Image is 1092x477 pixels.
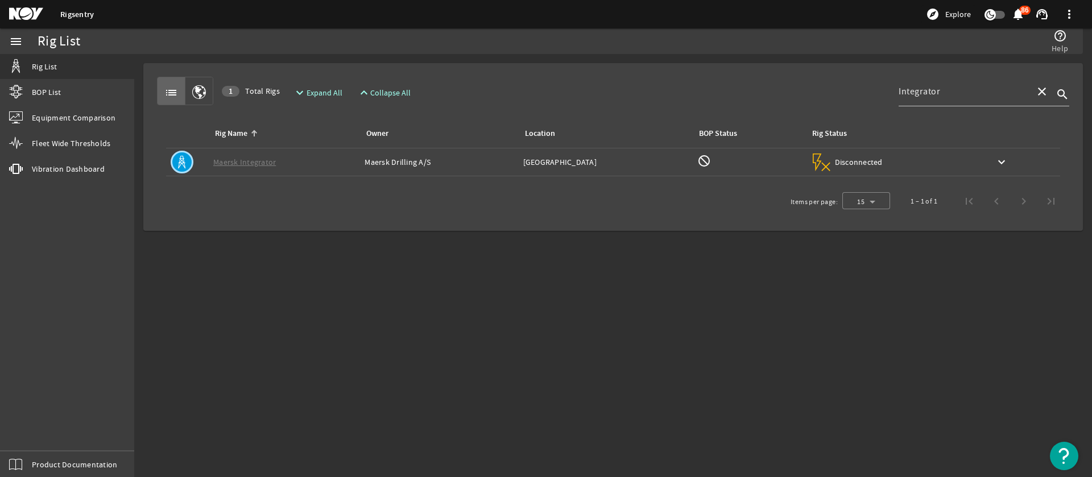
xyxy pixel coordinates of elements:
div: Rig Name [215,127,247,140]
mat-icon: expand_more [293,86,302,99]
div: Items per page: [791,196,838,208]
div: Location [523,127,684,140]
span: Collapse All [370,87,411,98]
span: Help [1052,43,1068,54]
button: Expand All [288,82,347,103]
span: Rig List [32,61,57,72]
span: Explore [945,9,971,20]
mat-icon: vibration [9,162,23,176]
mat-icon: menu [9,35,23,48]
button: more_vert [1056,1,1083,28]
button: Collapse All [353,82,416,103]
div: Rig Name [213,127,351,140]
mat-icon: BOP Monitoring not available for this rig [697,154,711,168]
a: Maersk Integrator [213,157,276,167]
input: Search... [899,85,1026,98]
i: search [1056,88,1069,101]
span: Product Documentation [32,459,117,470]
button: 86 [1012,9,1024,20]
span: BOP List [32,86,61,98]
span: Expand All [307,87,342,98]
div: Rig Status [812,127,847,140]
mat-icon: keyboard_arrow_down [995,155,1008,169]
div: [GEOGRAPHIC_DATA] [523,156,689,168]
div: Owner [366,127,388,140]
mat-icon: notifications [1011,7,1025,21]
mat-icon: expand_less [357,86,366,99]
span: Disconnected [835,157,883,167]
mat-icon: help_outline [1053,29,1067,43]
div: Maersk Drilling A/S [365,156,514,168]
div: Owner [365,127,509,140]
div: 1 [222,86,239,97]
div: 1 – 1 of 1 [911,196,937,207]
mat-icon: explore [926,7,940,21]
span: Equipment Comparison [32,112,115,123]
div: Location [525,127,555,140]
button: Open Resource Center [1050,442,1078,470]
a: Rigsentry [60,9,94,20]
mat-icon: close [1035,85,1049,98]
span: Total Rigs [222,85,280,97]
span: Fleet Wide Thresholds [32,138,110,149]
mat-icon: list [164,86,178,99]
mat-icon: support_agent [1035,7,1049,21]
button: Explore [921,5,975,23]
div: Rig List [38,36,80,47]
span: Vibration Dashboard [32,163,105,175]
div: BOP Status [699,127,737,140]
